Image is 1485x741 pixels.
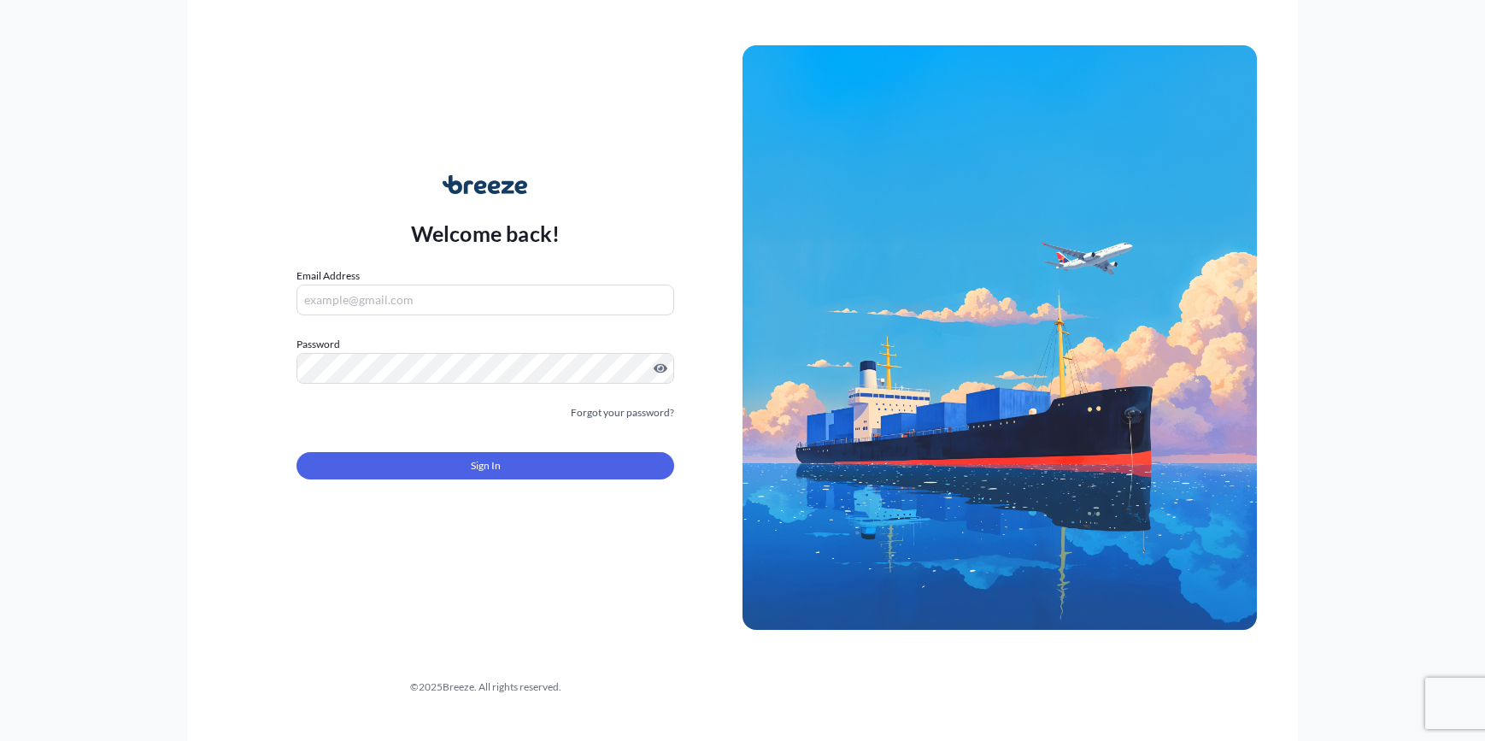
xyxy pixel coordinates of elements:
button: Show password [654,362,667,375]
input: example@gmail.com [296,285,674,315]
label: Email Address [296,268,360,285]
button: Sign In [296,452,674,479]
label: Password [296,336,674,353]
a: Forgot your password? [571,404,674,421]
p: Welcome back! [411,220,561,247]
span: Sign In [471,457,501,474]
img: Ship illustration [742,45,1257,630]
div: © 2025 Breeze. All rights reserved. [228,679,742,696]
